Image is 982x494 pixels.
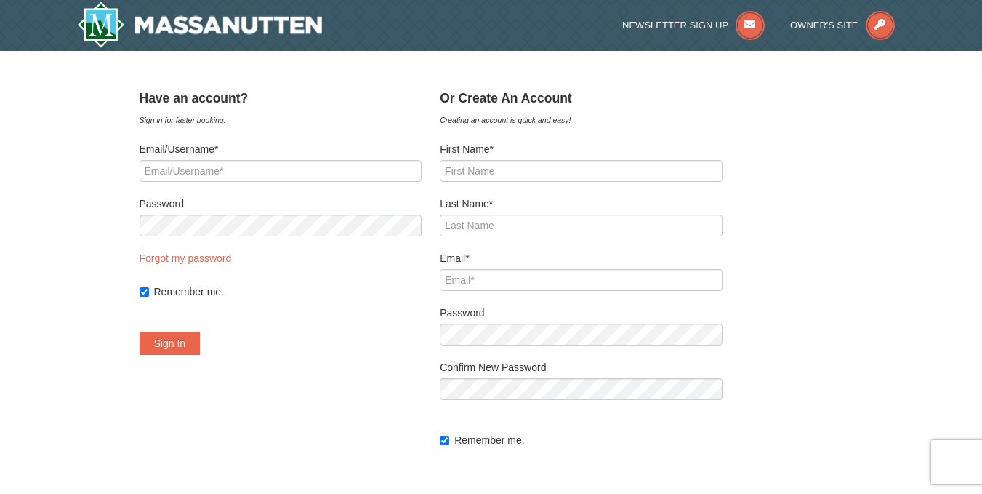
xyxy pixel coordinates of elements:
input: Email/Username* [140,160,422,182]
input: Email* [440,269,723,291]
span: Owner's Site [790,20,858,31]
label: Remember me. [454,433,723,447]
label: Remember me. [154,284,422,299]
span: Newsletter Sign Up [622,20,728,31]
a: Newsletter Sign Up [622,20,765,31]
button: Sign In [140,332,201,355]
div: Sign in for faster booking. [140,113,422,127]
h4: Or Create An Account [440,91,723,105]
input: First Name [440,160,723,182]
div: Creating an account is quick and easy! [440,113,723,127]
label: Email* [440,251,723,266]
label: Password [140,196,422,211]
a: Forgot my password [140,252,232,264]
label: Email/Username* [140,142,422,156]
img: Massanutten Resort Logo [77,1,323,48]
label: First Name* [440,142,723,156]
a: Massanutten Resort [77,1,323,48]
label: Password [440,306,723,320]
input: Last Name [440,215,723,236]
label: Confirm New Password [440,360,723,375]
a: Owner's Site [790,20,895,31]
label: Last Name* [440,196,723,211]
h4: Have an account? [140,91,422,105]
